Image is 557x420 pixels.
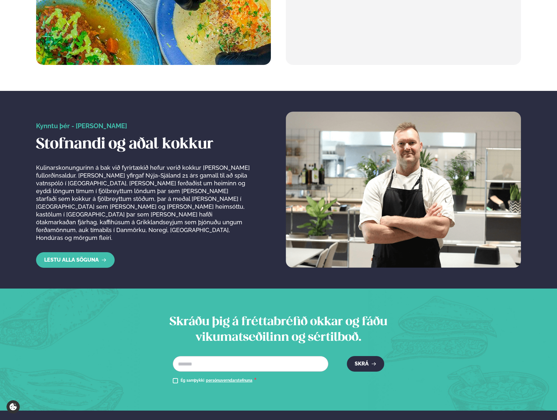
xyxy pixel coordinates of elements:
p: Kulinarskonungurinn á bak við fyrirtækið hefur verið kokkur [PERSON_NAME] fullorðinsaldur. [PERSO... [36,164,250,242]
a: Cookie settings [6,400,20,414]
h2: Skráðu þig á fréttabréfið okkar og fáðu vikumatseðilinn og sértilboð. [151,315,406,346]
a: Lestu alla söguna [36,252,115,268]
span: Kynntu þér - [PERSON_NAME] [36,122,127,130]
img: image alt [286,112,521,268]
a: persónuverndarstefnuna [206,378,252,383]
div: Ég samþykki [181,377,257,385]
h2: Stofnandi og aðal kokkur [36,135,250,154]
button: Skrá [347,356,384,372]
